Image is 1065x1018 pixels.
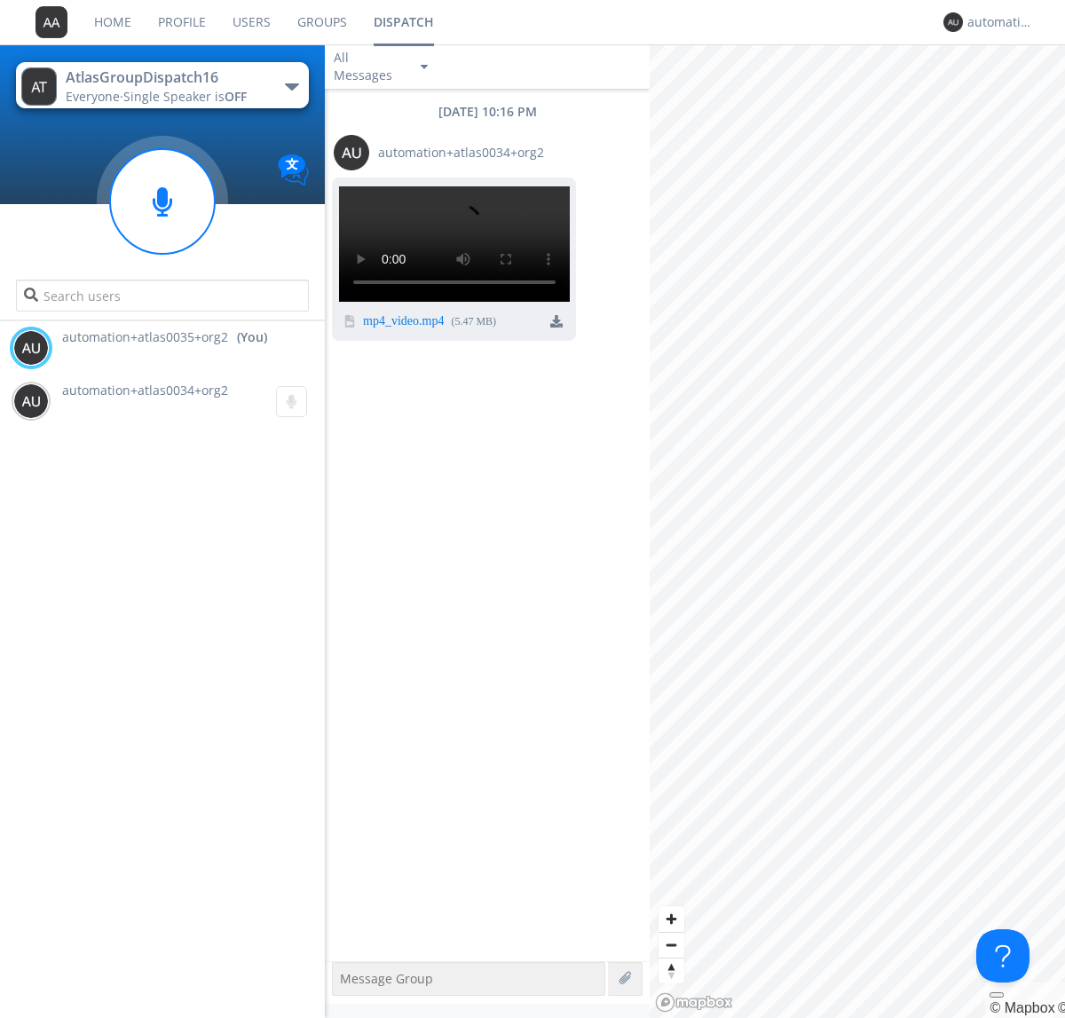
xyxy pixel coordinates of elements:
[943,12,963,32] img: 373638.png
[66,88,265,106] div: Everyone ·
[123,88,247,105] span: Single Speaker is
[659,906,684,932] button: Zoom in
[278,154,309,185] img: Translation enabled
[237,328,267,346] div: (You)
[62,382,228,399] span: automation+atlas0034+org2
[16,280,308,312] input: Search users
[66,67,265,88] div: AtlasGroupDispatch16
[659,932,684,958] button: Zoom out
[451,314,496,329] div: ( 5.47 MB )
[659,933,684,958] span: Zoom out
[976,929,1029,982] iframe: Toggle Customer Support
[13,330,49,366] img: 373638.png
[421,65,428,69] img: caret-down-sm.svg
[225,88,247,105] span: OFF
[967,13,1034,31] div: automation+atlas0035+org2
[21,67,57,106] img: 373638.png
[363,315,444,329] a: mp4_video.mp4
[990,1000,1054,1015] a: Mapbox
[990,992,1004,998] button: Toggle attribution
[655,992,733,1013] a: Mapbox logo
[13,383,49,419] img: 373638.png
[334,135,369,170] img: 373638.png
[325,103,650,121] div: [DATE] 10:16 PM
[35,6,67,38] img: 373638.png
[334,49,405,84] div: All Messages
[378,144,544,162] span: automation+atlas0034+org2
[16,62,308,108] button: AtlasGroupDispatch16Everyone·Single Speaker isOFF
[62,328,228,346] span: automation+atlas0035+org2
[659,958,684,983] button: Reset bearing to north
[343,315,356,327] img: video icon
[550,315,563,327] img: download media button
